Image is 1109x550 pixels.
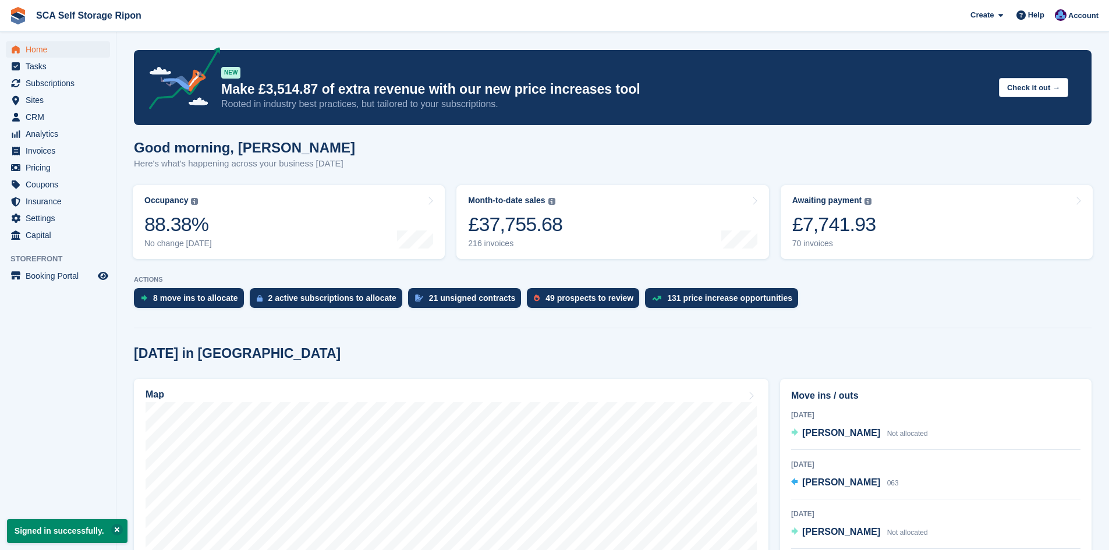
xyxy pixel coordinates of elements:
[1068,10,1099,22] span: Account
[6,159,110,176] a: menu
[791,476,899,491] a: [PERSON_NAME] 063
[791,426,928,441] a: [PERSON_NAME] Not allocated
[6,75,110,91] a: menu
[134,288,250,314] a: 8 move ins to allocate
[6,109,110,125] a: menu
[221,98,990,111] p: Rooted in industry best practices, but tailored to your subscriptions.
[791,509,1080,519] div: [DATE]
[6,126,110,142] a: menu
[96,269,110,283] a: Preview store
[781,185,1093,259] a: Awaiting payment £7,741.93 70 invoices
[6,210,110,226] a: menu
[970,9,994,21] span: Create
[257,294,263,302] img: active_subscription_to_allocate_icon-d502201f5373d7db506a760aba3b589e785aa758c864c3986d89f69b8ff3...
[408,288,527,314] a: 21 unsigned contracts
[26,268,95,284] span: Booking Portal
[1055,9,1067,21] img: Sarah Race
[468,239,562,249] div: 216 invoices
[144,239,212,249] div: No change [DATE]
[887,430,928,438] span: Not allocated
[6,268,110,284] a: menu
[133,185,445,259] a: Occupancy 88.38% No change [DATE]
[887,479,899,487] span: 063
[144,196,188,205] div: Occupancy
[415,294,423,301] img: contract_signature_icon-13c848040528278c33f63329250d36e43548de30e8caae1d1a13099fd9432cc5.svg
[26,126,95,142] span: Analytics
[6,227,110,243] a: menu
[26,159,95,176] span: Pricing
[141,294,147,301] img: move_ins_to_allocate_icon-fdf77a2bb77ea45bf5b3d319d69a93e2d87916cf1d5bf7949dd705db3b84f3ca.svg
[667,293,792,303] div: 131 price increase opportunities
[221,67,240,79] div: NEW
[802,477,880,487] span: [PERSON_NAME]
[468,212,562,236] div: £37,755.68
[652,296,661,301] img: price_increase_opportunities-93ffe204e8149a01c8c9dc8f82e8f89637d9d84a8eef4429ea346261dce0b2c0.svg
[26,92,95,108] span: Sites
[792,196,862,205] div: Awaiting payment
[26,176,95,193] span: Coupons
[26,109,95,125] span: CRM
[802,428,880,438] span: [PERSON_NAME]
[527,288,645,314] a: 49 prospects to review
[10,253,116,265] span: Storefront
[31,6,146,25] a: SCA Self Storage Ripon
[791,459,1080,470] div: [DATE]
[139,47,221,113] img: price-adjustments-announcement-icon-8257ccfd72463d97f412b2fc003d46551f7dbcb40ab6d574587a9cd5c0d94...
[9,7,27,24] img: stora-icon-8386f47178a22dfd0bd8f6a31ec36ba5ce8667c1dd55bd0f319d3a0aa187defe.svg
[999,78,1068,97] button: Check it out →
[6,193,110,210] a: menu
[134,157,355,171] p: Here's what's happening across your business [DATE]
[26,58,95,74] span: Tasks
[26,75,95,91] span: Subscriptions
[456,185,768,259] a: Month-to-date sales £37,755.68 216 invoices
[792,212,876,236] div: £7,741.93
[1028,9,1044,21] span: Help
[144,212,212,236] div: 88.38%
[791,525,928,540] a: [PERSON_NAME] Not allocated
[534,294,540,301] img: prospect-51fa495bee0391a8d652442698ab0144808aea92771e9ea1ae160a38d050c398.svg
[791,389,1080,403] h2: Move ins / outs
[802,527,880,537] span: [PERSON_NAME]
[26,143,95,159] span: Invoices
[6,143,110,159] a: menu
[26,210,95,226] span: Settings
[887,528,928,537] span: Not allocated
[26,41,95,58] span: Home
[791,410,1080,420] div: [DATE]
[6,58,110,74] a: menu
[250,288,408,314] a: 2 active subscriptions to allocate
[134,140,355,155] h1: Good morning, [PERSON_NAME]
[548,198,555,205] img: icon-info-grey-7440780725fd019a000dd9b08b2336e03edf1995a4989e88bcd33f0948082b44.svg
[191,198,198,205] img: icon-info-grey-7440780725fd019a000dd9b08b2336e03edf1995a4989e88bcd33f0948082b44.svg
[146,389,164,400] h2: Map
[468,196,545,205] div: Month-to-date sales
[221,81,990,98] p: Make £3,514.87 of extra revenue with our new price increases tool
[864,198,871,205] img: icon-info-grey-7440780725fd019a000dd9b08b2336e03edf1995a4989e88bcd33f0948082b44.svg
[26,193,95,210] span: Insurance
[792,239,876,249] div: 70 invoices
[545,293,633,303] div: 49 prospects to review
[645,288,804,314] a: 131 price increase opportunities
[6,92,110,108] a: menu
[153,293,238,303] div: 8 move ins to allocate
[268,293,396,303] div: 2 active subscriptions to allocate
[134,276,1092,283] p: ACTIONS
[7,519,127,543] p: Signed in successfully.
[429,293,516,303] div: 21 unsigned contracts
[6,41,110,58] a: menu
[134,346,341,361] h2: [DATE] in [GEOGRAPHIC_DATA]
[6,176,110,193] a: menu
[26,227,95,243] span: Capital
